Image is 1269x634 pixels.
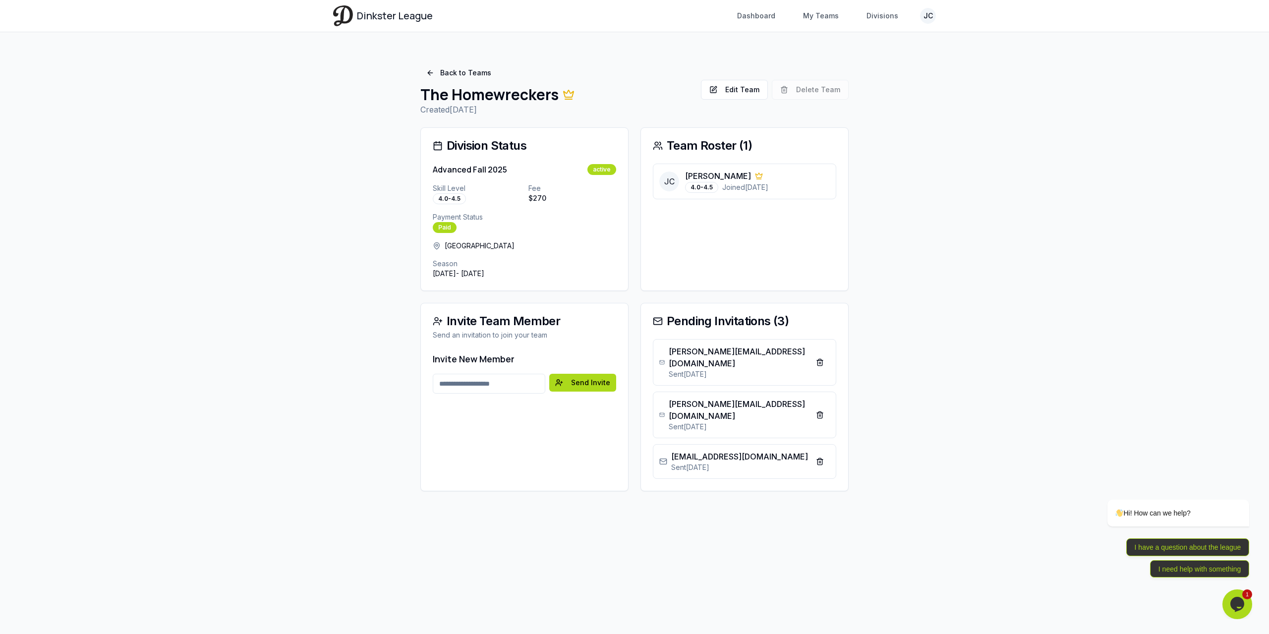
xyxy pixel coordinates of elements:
p: Sent [DATE] [669,422,810,432]
p: Sent [DATE] [669,369,810,379]
p: $ 270 [528,193,616,203]
a: Back to Teams [420,64,497,82]
a: Divisions [861,7,904,25]
div: Paid [433,222,457,233]
p: [DATE] - [DATE] [433,269,616,279]
div: Send an invitation to join your team [433,330,616,340]
h3: Invite New Member [433,352,616,366]
iframe: chat widget [1222,589,1254,619]
p: [EMAIL_ADDRESS][DOMAIN_NAME] [671,451,808,462]
p: Sent [DATE] [671,462,808,472]
div: Team Roster ( 1 ) [653,140,836,152]
p: Payment Status [433,212,616,222]
p: Fee [528,183,616,193]
button: Send Invite [549,374,616,392]
div: Invite Team Member [433,315,616,327]
div: Pending Invitations ( 3 ) [653,315,836,327]
a: My Teams [797,7,845,25]
div: active [587,164,616,175]
iframe: chat widget [1076,410,1254,584]
span: Joined [DATE] [722,182,768,192]
span: Dinkster League [357,9,433,23]
div: 4.0-4.5 [685,182,718,193]
p: Season [433,259,616,269]
p: [PERSON_NAME] [685,170,751,182]
a: Dashboard [731,7,781,25]
div: 4.0-4.5 [433,193,466,204]
button: Edit Team [701,80,768,100]
span: [GEOGRAPHIC_DATA] [445,241,515,251]
p: [PERSON_NAME][EMAIL_ADDRESS][DOMAIN_NAME] [669,398,810,422]
p: [PERSON_NAME][EMAIL_ADDRESS][DOMAIN_NAME] [669,346,810,369]
p: Created [DATE] [420,104,693,115]
h1: The Homewreckers [420,86,693,104]
a: Dinkster League [333,5,433,26]
span: JC [659,172,679,191]
div: Division Status [433,140,616,152]
h3: Advanced Fall 2025 [433,164,507,175]
img: Dinkster [333,5,353,26]
button: JC [920,8,936,24]
p: Skill Level [433,183,520,193]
